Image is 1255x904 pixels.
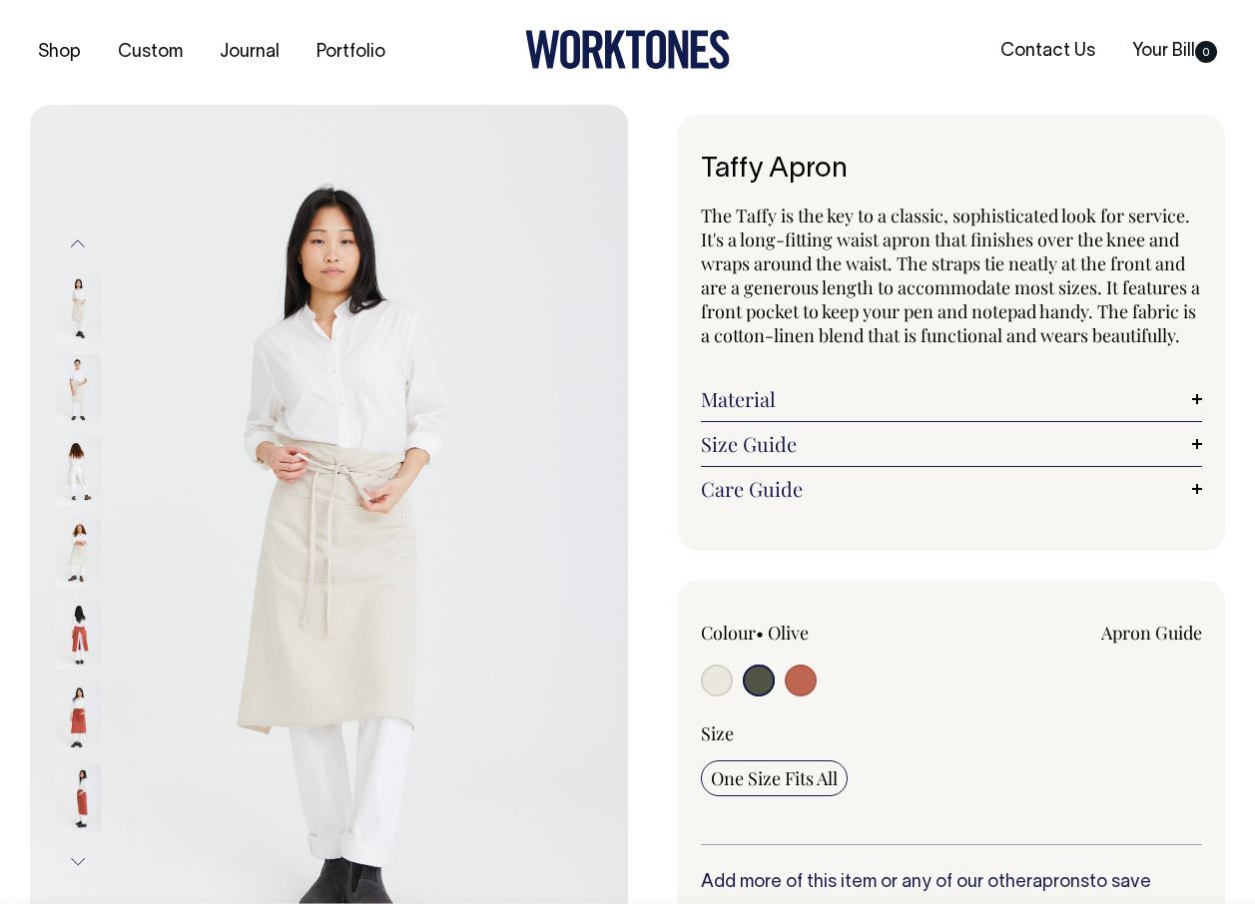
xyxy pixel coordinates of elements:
a: Care Guide [701,477,1203,501]
a: Custom [110,36,191,69]
a: Portfolio [309,36,393,69]
img: rust [56,600,101,670]
span: 0 [1195,41,1217,63]
span: • [756,621,764,645]
a: aprons [1032,874,1089,891]
img: rust [56,763,101,833]
h1: Taffy Apron [701,155,1203,186]
a: Shop [30,36,89,69]
a: Your Bill0 [1124,35,1225,68]
img: natural [56,354,101,424]
label: Olive [768,621,809,645]
div: Colour [701,621,902,645]
a: Journal [212,36,288,69]
img: natural [56,436,101,506]
span: The Taffy is the key to a classic, sophisticated look for service. It's a long-fitting waist apro... [701,204,1200,347]
input: One Size Fits All [701,760,848,796]
a: Apron Guide [1101,621,1202,645]
button: Previous [63,222,93,266]
img: natural [56,272,101,342]
h6: Add more of this item or any of our other to save [701,873,1203,893]
a: Size Guide [701,432,1203,456]
div: Size [701,721,1203,745]
button: Next [63,839,93,884]
span: One Size Fits All [711,766,838,790]
img: rust [56,681,101,751]
img: natural [56,518,101,588]
a: Material [701,387,1203,411]
a: Contact Us [992,35,1103,68]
